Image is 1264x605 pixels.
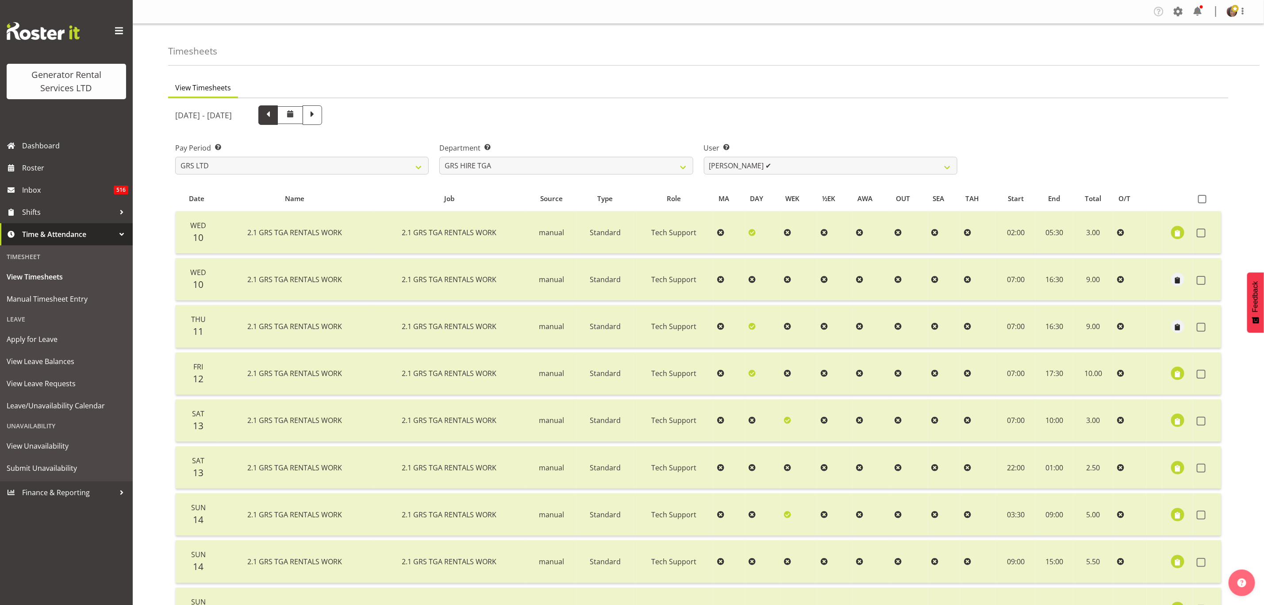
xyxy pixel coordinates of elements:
[175,110,232,120] h5: [DATE] - [DATE]
[2,328,131,350] a: Apply for Leave
[193,513,204,526] span: 14
[1036,540,1073,583] td: 15:00
[1085,194,1102,204] span: Total
[651,510,696,520] span: Tech Support
[7,270,126,283] span: View Timesheets
[444,194,454,204] span: Job
[247,368,342,378] span: 2.1 GRS TGA RENTALS WORK
[193,466,204,479] span: 13
[933,194,944,204] span: SEA
[2,417,131,435] div: Unavailability
[7,462,126,475] span: Submit Unavailability
[247,557,342,566] span: 2.1 GRS TGA RENTALS WORK
[2,372,131,395] a: View Leave Requests
[168,46,217,56] h4: Timesheets
[1008,194,1024,204] span: Start
[576,305,634,348] td: Standard
[1073,211,1114,254] td: 3.00
[996,446,1035,489] td: 22:00
[193,325,204,337] span: 11
[539,463,564,473] span: manual
[193,231,204,244] span: 10
[651,463,696,473] span: Tech Support
[651,368,696,378] span: Tech Support
[2,288,131,310] a: Manual Timesheet Entry
[966,194,979,204] span: TAH
[1073,493,1114,536] td: 5.00
[1073,399,1114,442] td: 3.00
[539,275,564,284] span: manual
[2,395,131,417] a: Leave/Unavailability Calendar
[1073,353,1114,395] td: 10.00
[7,355,126,368] span: View Leave Balances
[402,463,497,473] span: 2.1 GRS TGA RENTALS WORK
[1073,540,1114,583] td: 5.50
[7,439,126,453] span: View Unavailability
[651,322,696,331] span: Tech Support
[402,415,497,425] span: 2.1 GRS TGA RENTALS WORK
[7,377,126,390] span: View Leave Requests
[822,194,836,204] span: ½EK
[1036,353,1073,395] td: 17:30
[247,510,342,520] span: 2.1 GRS TGA RENTALS WORK
[402,510,497,520] span: 2.1 GRS TGA RENTALS WORK
[576,399,634,442] td: Standard
[1036,493,1073,536] td: 09:00
[718,194,729,204] span: MA
[1073,305,1114,348] td: 9.00
[22,228,115,241] span: Time & Attendance
[7,333,126,346] span: Apply for Leave
[190,268,206,277] span: Wed
[996,353,1035,395] td: 07:00
[576,353,634,395] td: Standard
[1247,272,1264,333] button: Feedback - Show survey
[896,194,910,204] span: OUT
[189,194,204,204] span: Date
[193,372,204,385] span: 12
[996,493,1035,536] td: 03:30
[192,409,204,419] span: Sat
[996,258,1035,301] td: 07:00
[22,486,115,499] span: Finance & Reporting
[2,350,131,372] a: View Leave Balances
[1252,281,1260,312] span: Feedback
[22,183,114,197] span: Inbox
[193,278,204,291] span: 10
[539,510,564,520] span: manual
[651,557,696,566] span: Tech Support
[1036,258,1073,301] td: 16:30
[1036,305,1073,348] td: 16:30
[576,540,634,583] td: Standard
[191,314,206,324] span: Thu
[539,322,564,331] span: manual
[858,194,873,204] span: AWA
[539,557,564,566] span: manual
[576,211,634,254] td: Standard
[193,560,204,573] span: 14
[7,22,80,40] img: Rosterit website logo
[247,228,342,237] span: 2.1 GRS TGA RENTALS WORK
[2,266,131,288] a: View Timesheets
[193,419,204,432] span: 13
[402,275,497,284] span: 2.1 GRS TGA RENTALS WORK
[247,322,342,331] span: 2.1 GRS TGA RENTALS WORK
[1237,578,1246,587] img: help-xxl-2.png
[1036,446,1073,489] td: 01:00
[539,415,564,425] span: manual
[2,457,131,479] a: Submit Unavailability
[750,194,763,204] span: DAY
[576,446,634,489] td: Standard
[539,228,564,237] span: manual
[114,186,128,194] span: 516
[1118,194,1130,204] span: O/T
[402,322,497,331] span: 2.1 GRS TGA RENTALS WORK
[191,550,206,559] span: Sun
[193,362,203,372] span: Fri
[192,456,204,465] span: Sat
[22,206,115,219] span: Shifts
[191,503,206,512] span: Sun
[651,275,696,284] span: Tech Support
[597,194,613,204] span: Type
[7,399,126,412] span: Leave/Unavailability Calendar
[651,228,696,237] span: Tech Support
